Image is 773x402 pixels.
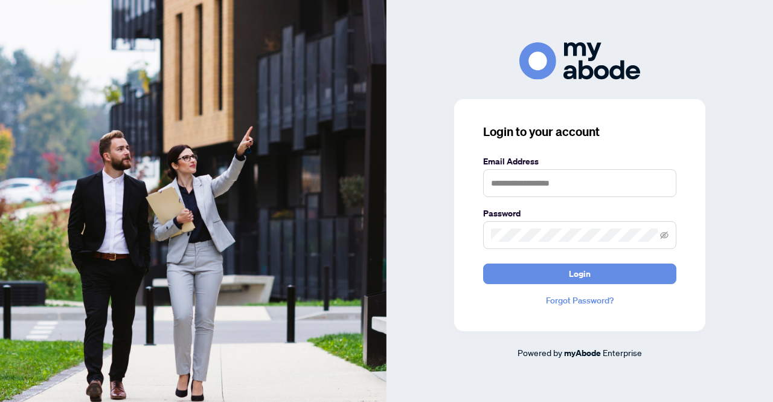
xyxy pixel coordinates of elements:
span: Enterprise [603,347,642,358]
span: eye-invisible [660,231,669,239]
img: ma-logo [519,42,640,79]
label: Password [483,207,676,220]
button: Login [483,264,676,284]
span: Login [569,264,591,284]
label: Email Address [483,155,676,168]
a: Forgot Password? [483,294,676,307]
span: Powered by [518,347,562,358]
h3: Login to your account [483,123,676,140]
a: myAbode [564,346,601,360]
